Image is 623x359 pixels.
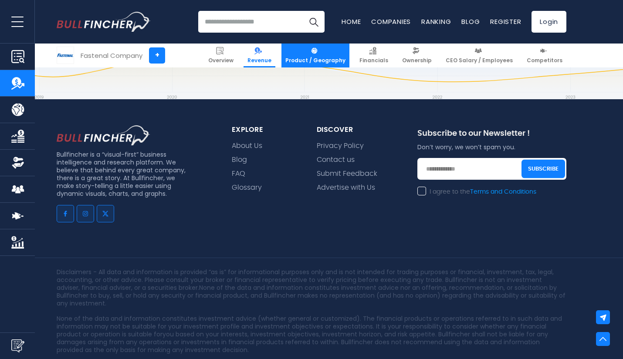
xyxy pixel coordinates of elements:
[461,17,480,26] a: Blog
[317,156,355,164] a: Contact us
[244,44,275,67] a: Revenue
[317,125,396,134] div: Discover
[317,142,364,150] a: Privacy Policy
[149,47,165,64] a: +
[208,57,234,64] span: Overview
[247,57,271,64] span: Revenue
[204,44,237,67] a: Overview
[317,170,377,178] a: Submit Feedback
[527,57,562,64] span: Competitors
[81,50,142,60] div: Fastenal Company
[57,47,74,64] img: FAST logo
[421,17,451,26] a: Ranking
[57,268,566,308] p: Disclaimers - All data and information is provided “as is” for informational purposes only and is...
[232,142,262,150] a: About Us
[57,125,150,145] img: footer logo
[417,188,536,196] label: I agree to the
[490,17,521,26] a: Register
[232,125,296,134] div: explore
[521,160,565,178] button: Subscribe
[232,156,247,164] a: Blog
[417,143,566,151] p: Don’t worry, we won’t spam you.
[359,57,388,64] span: Financials
[285,57,345,64] span: Product / Geography
[11,156,24,169] img: Ownership
[57,151,189,198] p: Bullfincher is a “visual-first” business intelligence and research platform. We believe that behi...
[97,205,114,222] a: Go to twitter
[417,129,566,143] div: Subscribe to our Newsletter !
[442,44,517,67] a: CEO Salary / Employees
[342,17,361,26] a: Home
[232,170,245,178] a: FAQ
[532,11,566,33] a: Login
[317,184,375,192] a: Advertise with Us
[402,57,432,64] span: Ownership
[57,205,74,222] a: Go to facebook
[446,57,513,64] span: CEO Salary / Employees
[470,189,536,195] a: Terms and Conditions
[303,11,325,33] button: Search
[417,202,550,236] iframe: reCAPTCHA
[57,12,150,32] a: Go to homepage
[57,12,151,32] img: Bullfincher logo
[356,44,392,67] a: Financials
[57,315,566,354] p: None of the data and information constitutes investment advice (whether general or customized). T...
[371,17,411,26] a: Companies
[398,44,436,67] a: Ownership
[77,205,94,222] a: Go to instagram
[232,184,262,192] a: Glossary
[523,44,566,67] a: Competitors
[281,44,349,67] a: Product / Geography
